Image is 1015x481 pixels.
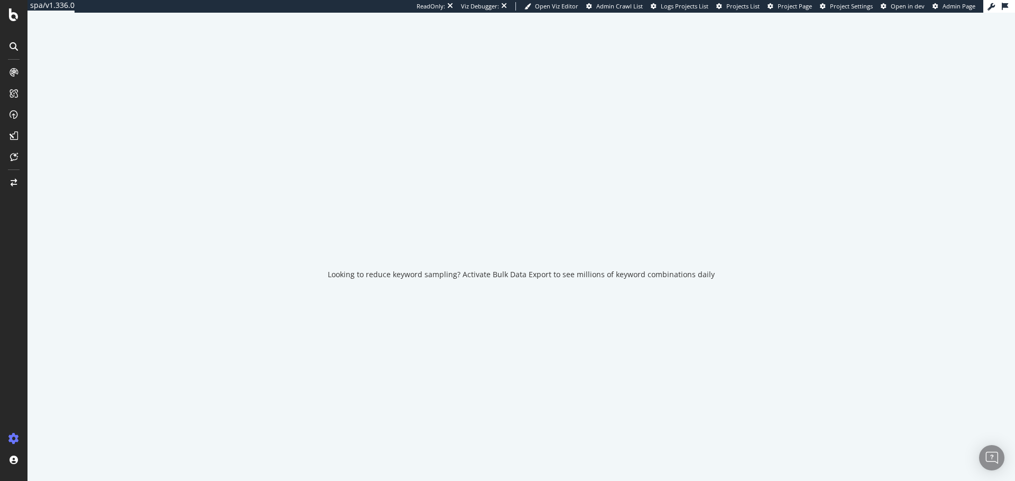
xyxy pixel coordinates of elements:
[979,445,1004,470] div: Open Intercom Messenger
[830,2,873,10] span: Project Settings
[778,2,812,10] span: Project Page
[651,2,708,11] a: Logs Projects List
[586,2,643,11] a: Admin Crawl List
[881,2,925,11] a: Open in dev
[535,2,578,10] span: Open Viz Editor
[943,2,975,10] span: Admin Page
[596,2,643,10] span: Admin Crawl List
[933,2,975,11] a: Admin Page
[726,2,760,10] span: Projects List
[328,269,715,280] div: Looking to reduce keyword sampling? Activate Bulk Data Export to see millions of keyword combinat...
[716,2,760,11] a: Projects List
[524,2,578,11] a: Open Viz Editor
[768,2,812,11] a: Project Page
[891,2,925,10] span: Open in dev
[483,214,559,252] div: animation
[820,2,873,11] a: Project Settings
[417,2,445,11] div: ReadOnly:
[461,2,499,11] div: Viz Debugger:
[661,2,708,10] span: Logs Projects List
